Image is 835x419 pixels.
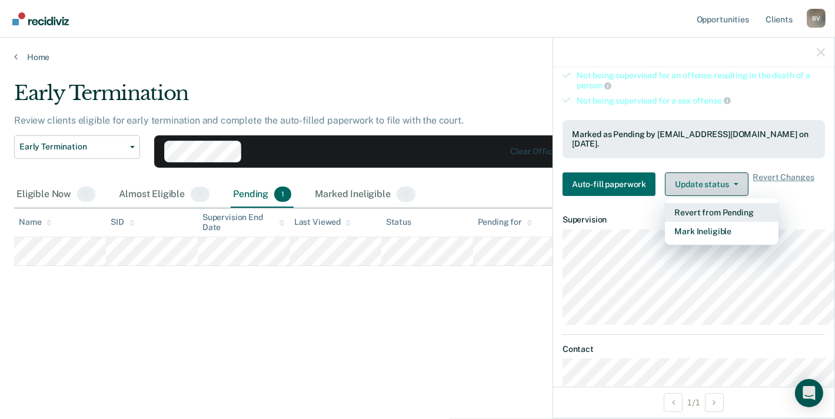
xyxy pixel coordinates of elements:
[231,182,294,208] div: Pending
[19,217,52,227] div: Name
[14,52,821,62] a: Home
[563,172,656,196] button: Auto-fill paperwork
[563,172,660,196] a: Navigate to form link
[19,142,125,152] span: Early Termination
[665,222,779,241] button: Mark Ineligible
[478,217,533,227] div: Pending for
[577,81,611,90] span: person
[572,129,816,149] div: Marked as Pending by [EMAIL_ADDRESS][DOMAIN_NAME] on [DATE].
[111,217,135,227] div: SID
[14,182,98,208] div: Eligible Now
[795,379,823,407] div: Open Intercom Messenger
[202,212,285,232] div: Supervision End Date
[665,172,748,196] button: Update status
[577,71,825,91] div: Not being supervised for an offense resulting in the death of a
[117,182,212,208] div: Almost Eligible
[14,81,640,115] div: Early Termination
[693,96,731,105] span: offense
[577,95,825,106] div: Not being supervised for a sex
[312,182,418,208] div: Marked Ineligible
[705,393,724,412] button: Next Opportunity
[665,203,779,222] button: Revert from Pending
[294,217,351,227] div: Last Viewed
[753,172,814,196] span: Revert Changes
[12,12,69,25] img: Recidiviz
[807,9,826,28] div: B V
[14,115,464,126] p: Review clients eligible for early termination and complete the auto-filled paperwork to file with...
[397,187,415,202] span: 6
[510,147,564,157] div: Clear officers
[563,344,825,354] dt: Contact
[386,217,411,227] div: Status
[77,187,95,202] span: 0
[807,9,826,28] button: Profile dropdown button
[274,187,291,202] span: 1
[664,393,683,412] button: Previous Opportunity
[563,215,825,225] dt: Supervision
[553,387,834,418] div: 1 / 1
[191,187,209,202] span: 4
